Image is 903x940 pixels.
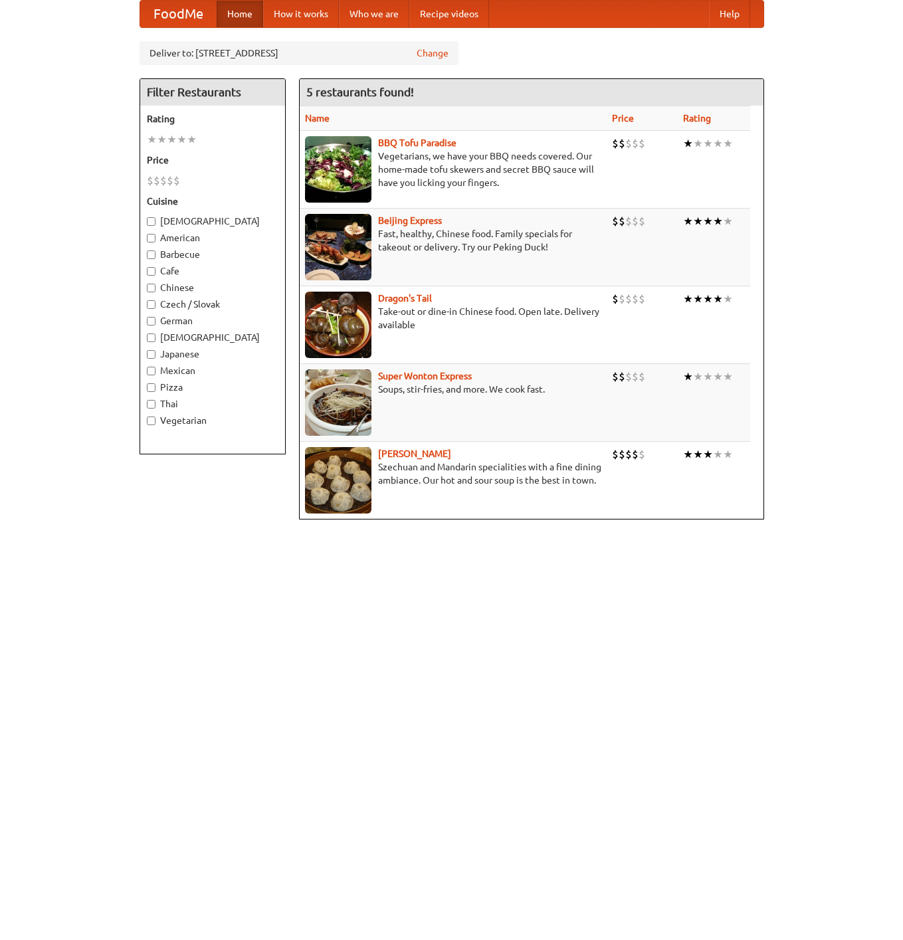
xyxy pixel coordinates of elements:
[160,173,167,188] li: $
[140,41,458,65] div: Deliver to: [STREET_ADDRESS]
[339,1,409,27] a: Who we are
[683,292,693,306] li: ★
[147,417,155,425] input: Vegetarian
[632,292,639,306] li: $
[378,215,442,226] a: Beijing Express
[147,132,157,147] li: ★
[625,214,632,229] li: $
[147,217,155,226] input: [DEMOGRAPHIC_DATA]
[639,292,645,306] li: $
[619,447,625,462] li: $
[305,460,602,487] p: Szechuan and Mandarin specialities with a fine dining ambiance. Our hot and sour soup is the best...
[723,369,733,384] li: ★
[305,113,330,124] a: Name
[683,447,693,462] li: ★
[147,317,155,326] input: German
[147,350,155,359] input: Japanese
[140,1,217,27] a: FoodMe
[147,173,153,188] li: $
[167,132,177,147] li: ★
[703,136,713,151] li: ★
[625,136,632,151] li: $
[147,195,278,208] h5: Cuisine
[639,447,645,462] li: $
[632,369,639,384] li: $
[147,383,155,392] input: Pizza
[177,132,187,147] li: ★
[693,292,703,306] li: ★
[683,113,711,124] a: Rating
[147,414,278,427] label: Vegetarian
[612,113,634,124] a: Price
[612,214,619,229] li: $
[147,364,278,377] label: Mexican
[632,136,639,151] li: $
[703,369,713,384] li: ★
[147,298,278,311] label: Czech / Slovak
[173,173,180,188] li: $
[639,369,645,384] li: $
[147,153,278,167] h5: Price
[147,314,278,328] label: German
[147,367,155,375] input: Mexican
[723,136,733,151] li: ★
[217,1,263,27] a: Home
[683,136,693,151] li: ★
[305,136,371,203] img: tofuparadise.jpg
[147,248,278,261] label: Barbecue
[305,292,371,358] img: dragon.jpg
[619,214,625,229] li: $
[140,79,285,106] h4: Filter Restaurants
[693,214,703,229] li: ★
[723,214,733,229] li: ★
[147,231,278,244] label: American
[147,284,155,292] input: Chinese
[147,397,278,411] label: Thai
[612,136,619,151] li: $
[305,369,371,436] img: superwonton.jpg
[263,1,339,27] a: How it works
[378,293,432,304] a: Dragon's Tail
[157,132,167,147] li: ★
[632,447,639,462] li: $
[713,292,723,306] li: ★
[305,227,602,254] p: Fast, healthy, Chinese food. Family specials for takeout or delivery. Try our Peking Duck!
[632,214,639,229] li: $
[378,138,456,148] a: BBQ Tofu Paradise
[187,132,197,147] li: ★
[147,400,155,409] input: Thai
[693,369,703,384] li: ★
[147,112,278,126] h5: Rating
[693,447,703,462] li: ★
[378,371,472,381] a: Super Wonton Express
[305,214,371,280] img: beijing.jpg
[713,214,723,229] li: ★
[305,383,602,396] p: Soups, stir-fries, and more. We cook fast.
[153,173,160,188] li: $
[417,47,449,60] a: Change
[147,381,278,394] label: Pizza
[625,369,632,384] li: $
[619,292,625,306] li: $
[147,333,155,342] input: [DEMOGRAPHIC_DATA]
[723,292,733,306] li: ★
[612,369,619,384] li: $
[625,447,632,462] li: $
[147,331,278,344] label: [DEMOGRAPHIC_DATA]
[683,369,693,384] li: ★
[147,281,278,294] label: Chinese
[619,136,625,151] li: $
[305,447,371,514] img: shandong.jpg
[619,369,625,384] li: $
[612,447,619,462] li: $
[409,1,489,27] a: Recipe videos
[703,292,713,306] li: ★
[713,136,723,151] li: ★
[693,136,703,151] li: ★
[147,250,155,259] input: Barbecue
[612,292,619,306] li: $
